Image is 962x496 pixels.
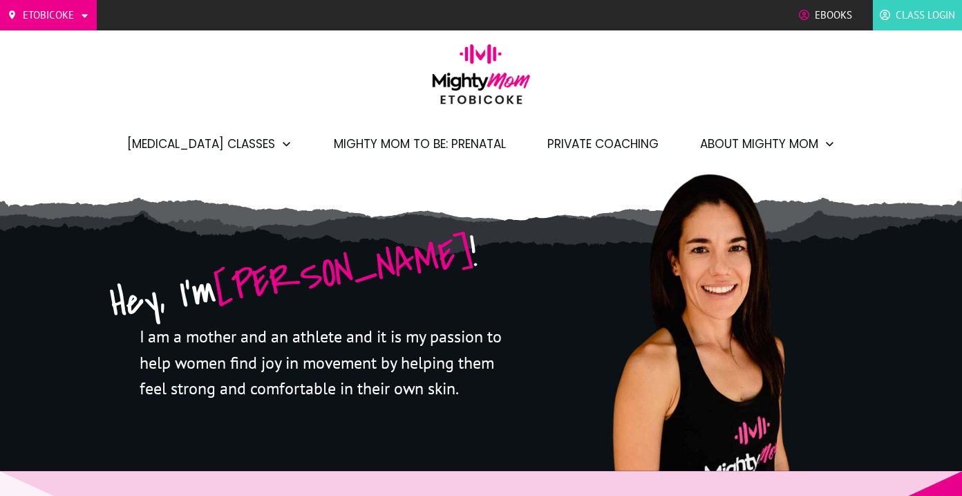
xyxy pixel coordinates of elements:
[106,225,480,333] span: Hey, I'm !
[211,226,476,318] span: [PERSON_NAME]
[799,5,852,26] a: Ebooks
[334,132,506,156] a: Mighty Mom to Be: Prenatal
[7,5,90,26] a: Etobicoke
[140,324,506,412] p: I am a mother and an athlete and it is my passion to help women find joy in movement by helping t...
[700,132,836,156] a: About Mighty Mom
[23,5,74,26] span: Etobicoke
[612,174,790,471] img: mighty-mom-etobicoke-cecilia-campos-profile-personal-postpartum-prenatal-trainer
[127,132,275,156] span: [MEDICAL_DATA] Classes
[896,5,955,26] span: Class Login
[700,132,818,156] span: About Mighty Mom
[815,5,852,26] span: Ebooks
[880,5,955,26] a: Class Login
[127,132,292,156] a: [MEDICAL_DATA] Classes
[547,132,659,156] a: Private Coaching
